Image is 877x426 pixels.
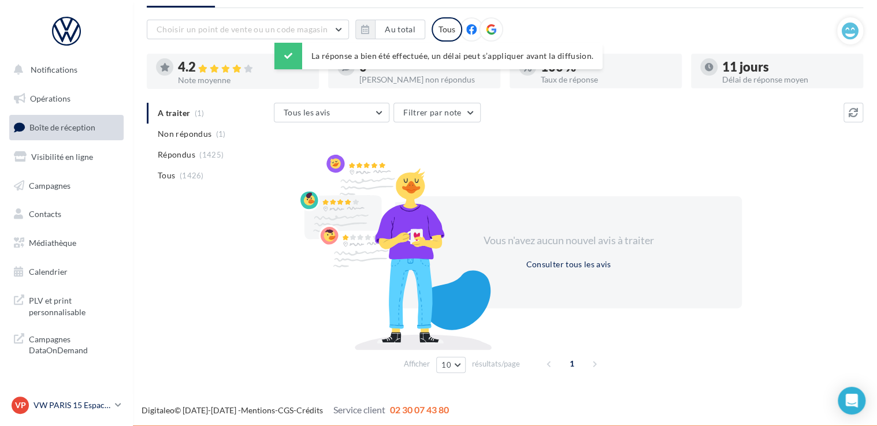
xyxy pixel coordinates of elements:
a: PLV et print personnalisable [7,288,126,322]
span: Notifications [31,65,77,74]
span: © [DATE]-[DATE] - - - [142,405,449,415]
span: VP [15,399,26,411]
span: (1426) [180,171,204,180]
a: Digitaleo [142,405,174,415]
button: Au total [375,20,425,39]
span: (1425) [199,150,224,159]
p: VW PARIS 15 Espace Suffren [34,399,110,411]
button: Au total [355,20,425,39]
span: Campagnes [29,180,70,190]
button: Consulter tous les avis [521,257,615,271]
span: Non répondus [158,128,211,140]
span: PLV et print personnalisable [29,293,119,317]
span: Boîte de réception [29,122,95,132]
span: Choisir un point de vente ou un code magasin [157,24,328,34]
span: Service client [333,404,385,415]
a: CGS [278,405,293,415]
span: 10 [441,360,451,369]
a: Contacts [7,202,126,226]
span: Visibilité en ligne [31,152,93,162]
a: Calendrier [7,260,126,284]
div: Taux de réponse [541,76,672,84]
a: Boîte de réception [7,115,126,140]
span: Tous les avis [284,107,330,117]
a: Campagnes DataOnDemand [7,327,126,361]
a: Mentions [241,405,275,415]
div: Délai de réponse moyen [722,76,854,84]
a: Crédits [296,405,323,415]
div: Vous n'avez aucun nouvel avis à traiter [469,233,668,248]
span: Afficher [404,358,430,369]
div: Open Intercom Messenger [838,387,865,414]
a: Opérations [7,87,126,111]
a: VP VW PARIS 15 Espace Suffren [9,394,124,416]
a: Campagnes [7,174,126,198]
div: 11 jours [722,61,854,73]
span: 02 30 07 43 80 [390,404,449,415]
div: Tous [432,17,462,42]
span: Campagnes DataOnDemand [29,331,119,356]
span: Opérations [30,94,70,103]
span: Médiathèque [29,238,76,248]
span: Tous [158,170,175,181]
span: résultats/page [472,358,520,369]
span: Contacts [29,209,61,219]
div: La réponse a bien été effectuée, un délai peut s’appliquer avant la diffusion. [274,43,603,69]
div: 4.2 [178,61,310,74]
button: Filtrer par note [393,103,481,122]
span: Répondus [158,149,195,160]
span: Calendrier [29,267,68,276]
button: Notifications [7,58,121,82]
span: (1) [216,129,226,139]
span: 1 [563,354,581,373]
button: Tous les avis [274,103,389,122]
div: 100 % [541,61,672,73]
div: Note moyenne [178,76,310,84]
a: Médiathèque [7,231,126,255]
div: [PERSON_NAME] non répondus [359,76,491,84]
a: Visibilité en ligne [7,145,126,169]
button: 10 [436,357,466,373]
button: Choisir un point de vente ou un code magasin [147,20,349,39]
